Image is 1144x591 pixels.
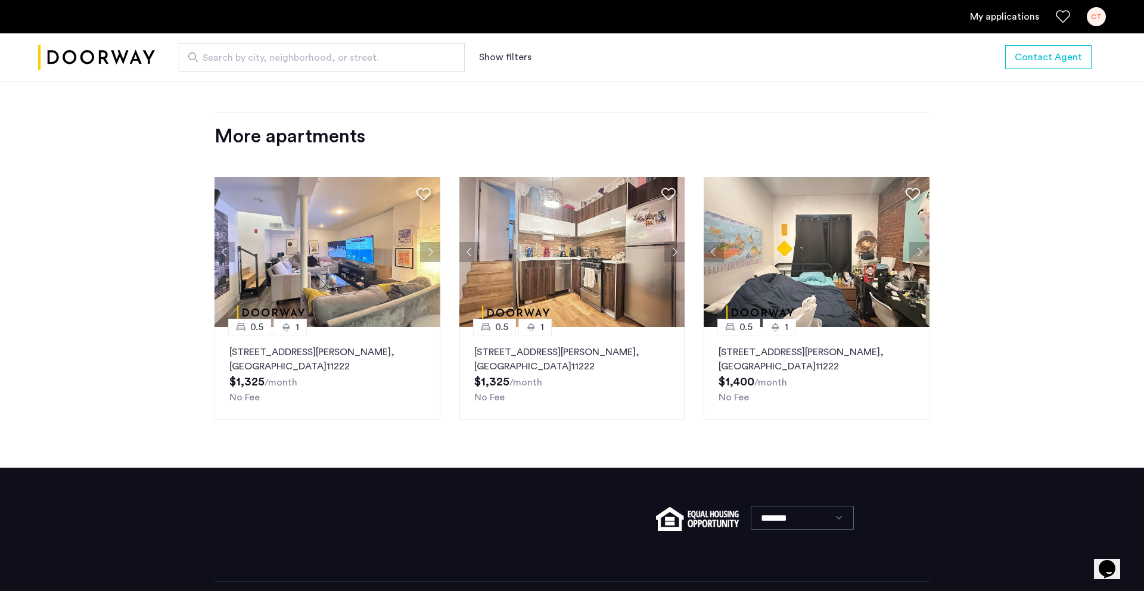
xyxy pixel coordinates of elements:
button: Next apartment [420,242,440,262]
p: [STREET_ADDRESS][PERSON_NAME] 11222 [719,345,915,374]
span: $1,325 [229,376,265,388]
button: button [1005,45,1092,69]
p: [STREET_ADDRESS][PERSON_NAME] 11222 [229,345,425,374]
a: Cazamio logo [38,35,155,80]
sub: /month [754,378,787,387]
button: Previous apartment [214,242,235,262]
img: logo [38,35,155,80]
button: Next apartment [909,242,929,262]
img: dc6efc1f-24ba-4395-9182-45437e21be9a_638835442774708082.jpeg [704,177,929,327]
a: 0.51[STREET_ADDRESS][PERSON_NAME], [GEOGRAPHIC_DATA]11222No Fee [459,327,685,420]
a: Favorites [1056,10,1070,24]
span: 1 [540,320,544,334]
button: Previous apartment [704,242,724,262]
select: Language select [751,506,854,530]
span: No Fee [229,393,260,402]
button: Show or hide filters [479,50,531,64]
img: dc6efc1f-24ba-4395-9182-45437e21be9a_638835442774733296.jpeg [214,177,440,327]
a: 0.51[STREET_ADDRESS][PERSON_NAME], [GEOGRAPHIC_DATA]11222No Fee [214,327,440,420]
span: 0.5 [250,320,263,334]
button: Next apartment [664,242,685,262]
button: Previous apartment [459,242,480,262]
span: $1,325 [474,376,509,388]
span: $1,400 [719,376,754,388]
sub: /month [265,378,297,387]
input: Apartment Search [179,43,465,71]
a: My application [970,10,1039,24]
img: equal-housing.png [656,507,739,531]
iframe: chat widget [1094,543,1132,579]
span: 1 [785,320,788,334]
span: Search by city, neighborhood, or street. [203,51,431,65]
div: More apartments [214,125,929,148]
sub: /month [509,378,542,387]
p: [STREET_ADDRESS][PERSON_NAME] 11222 [474,345,670,374]
a: 0.51[STREET_ADDRESS][PERSON_NAME], [GEOGRAPHIC_DATA]11222No Fee [704,327,929,420]
img: dc6efc1f-24ba-4395-9182-45437e21be9a_638835442774730494.jpeg [459,177,685,327]
span: 0.5 [739,320,753,334]
span: 1 [296,320,299,334]
span: Contact Agent [1015,50,1082,64]
span: No Fee [719,393,749,402]
span: No Fee [474,393,505,402]
div: CT [1087,7,1106,26]
span: 0.5 [495,320,508,334]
